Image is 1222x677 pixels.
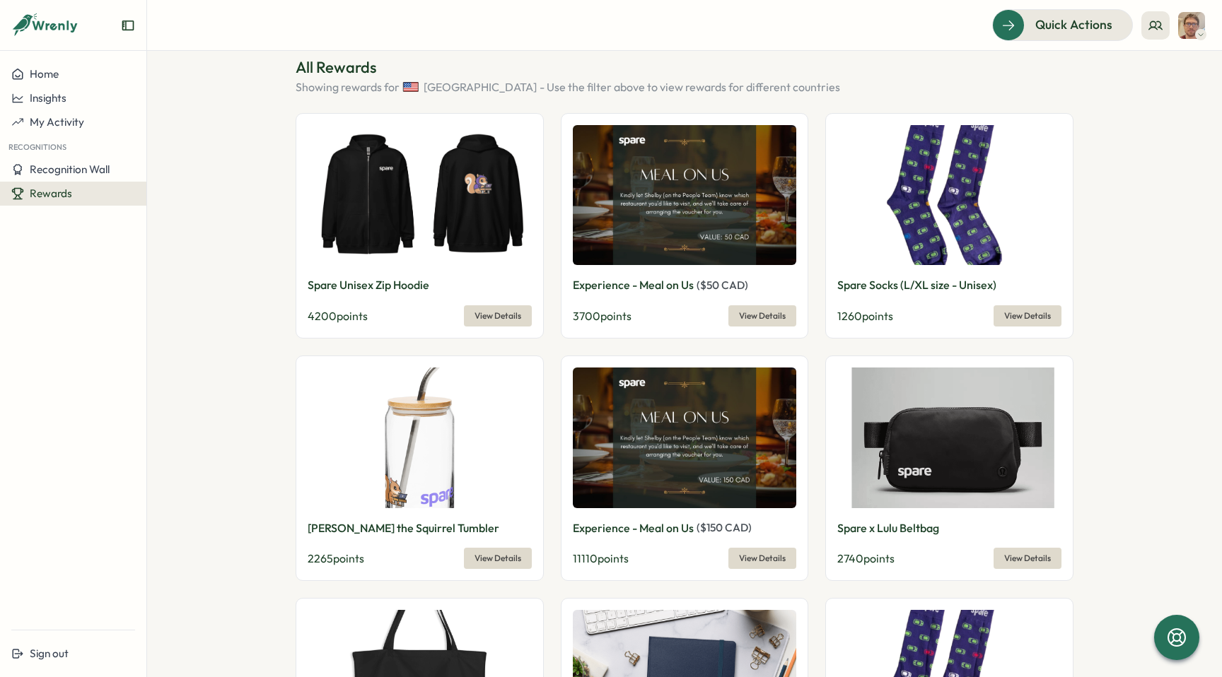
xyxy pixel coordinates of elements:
button: View Details [994,305,1061,326]
span: 2740 points [837,551,895,565]
p: Spare x Lulu Beltbag [837,519,939,537]
span: 4200 points [308,309,368,323]
span: Insights [30,91,66,105]
span: View Details [475,548,521,568]
span: Showing rewards for [296,78,400,96]
img: United States [402,78,419,95]
img: Experience - Meal on Us [573,125,797,266]
button: View Details [994,548,1061,569]
span: Rewards [30,187,72,200]
span: View Details [1004,306,1051,326]
span: View Details [739,306,786,326]
span: My Activity [30,115,84,129]
img: Fergus Boydell [1178,12,1205,39]
p: Experience - Meal on Us [573,276,694,294]
button: View Details [728,548,796,569]
button: View Details [728,305,796,326]
span: [GEOGRAPHIC_DATA] [424,78,537,96]
span: - Use the filter above to view rewards for different countries [540,78,840,96]
span: View Details [1004,548,1051,568]
p: All Rewards [296,57,1073,78]
button: Expand sidebar [121,18,135,33]
span: Sign out [30,647,69,660]
span: 2265 points [308,551,364,565]
span: Home [30,67,59,81]
span: View Details [739,548,786,568]
img: Spare Unisex Zip Hoodie [308,125,532,266]
button: View Details [464,305,532,326]
button: Quick Actions [992,9,1133,40]
span: ( $ 50 CAD ) [697,278,748,292]
p: Spare Unisex Zip Hoodie [308,276,429,294]
span: Quick Actions [1035,16,1112,34]
span: View Details [475,306,521,326]
button: View Details [464,548,532,569]
img: Sammy the Squirrel Tumbler [308,367,532,508]
img: Experience - Meal on Us [573,367,797,508]
span: Recognition Wall [30,163,110,176]
span: 11110 points [573,551,629,565]
img: Spare x Lulu Beltbag [837,367,1061,508]
span: ( $ 150 CAD ) [697,521,752,534]
p: [PERSON_NAME] the Squirrel Tumbler [308,519,499,537]
p: Spare Socks (L/XL size - Unisex) [837,276,996,294]
span: 1260 points [837,309,893,323]
img: Spare Socks (L/XL size - Unisex) [837,125,1061,266]
span: 3700 points [573,309,632,323]
p: Experience - Meal on Us [573,519,694,537]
